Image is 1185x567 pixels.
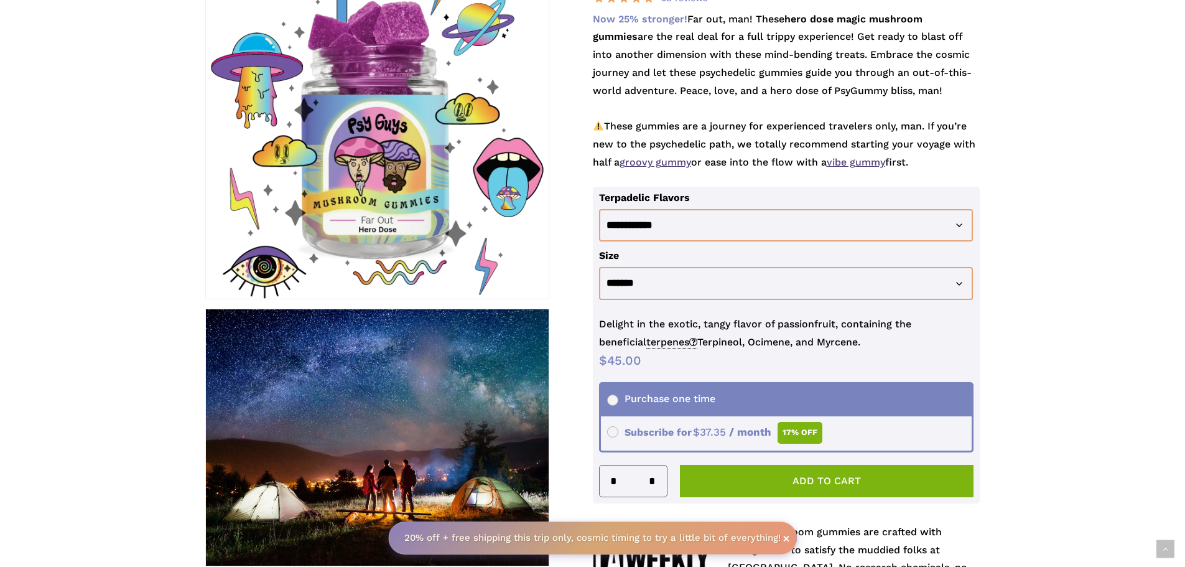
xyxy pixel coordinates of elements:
p: Far out, man! These are the real deal for a full trippy experience! Get ready to blast off into a... [593,11,980,187]
img: ⚠️ [593,121,603,131]
span: / month [729,426,771,438]
a: Back to top [1156,540,1174,558]
a: groovy gummy [620,156,691,168]
label: Terpadelic Flavors [599,192,690,204]
a: vibe gummy [827,156,885,168]
p: Delight in the exotic, tangy flavor of passionfruit, containing the beneficial Terpineol, Ocimene... [599,316,974,352]
strong: Now 25% stronger! [593,13,687,25]
button: Add to cart [680,465,974,497]
span: $ [599,353,607,368]
bdi: 45.00 [599,353,641,368]
input: Product quantity [621,466,644,497]
span: $ [693,426,700,438]
span: 37.35 [693,426,726,438]
label: Size [599,250,619,261]
span: Subscribe for [607,426,823,438]
span: Purchase one time [607,393,715,405]
strong: 20% off + free shipping this trip only, cosmic timing to try a little bit of everything! [404,532,781,543]
span: terpenes [646,336,697,349]
span: × [783,532,790,544]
